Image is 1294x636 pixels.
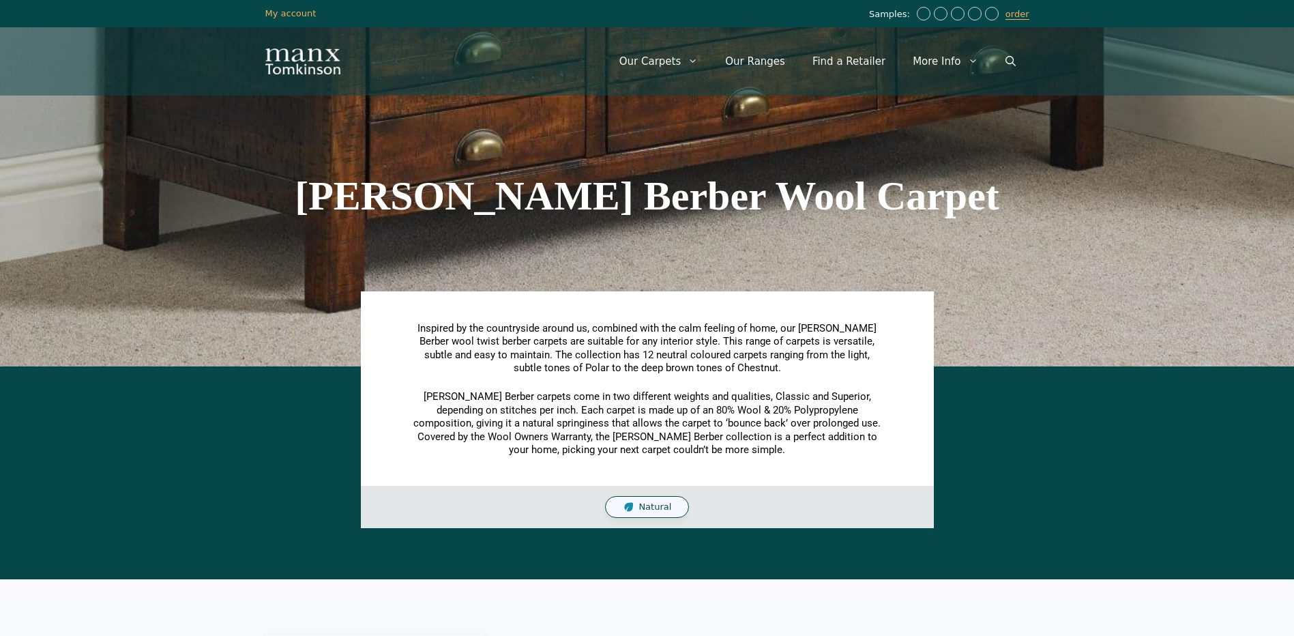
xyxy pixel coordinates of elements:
p: [PERSON_NAME] Berber carpets come in two different weights and qualities, Classic and Superior, d... [412,390,883,457]
img: Manx Tomkinson [265,48,340,74]
a: Our Carpets [606,41,712,82]
a: More Info [899,41,991,82]
a: My account [265,8,317,18]
span: Samples: [869,9,913,20]
nav: Primary [606,41,1029,82]
a: Open Search Bar [992,41,1029,82]
h1: [PERSON_NAME] Berber Wool Carpet [265,175,1029,216]
span: Natural [638,502,671,513]
a: Find a Retailer [799,41,899,82]
span: Inspired by the countryside around us, combined with the calm feeling of home, our [PERSON_NAME] ... [417,322,877,375]
a: Our Ranges [711,41,799,82]
a: order [1005,9,1029,20]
